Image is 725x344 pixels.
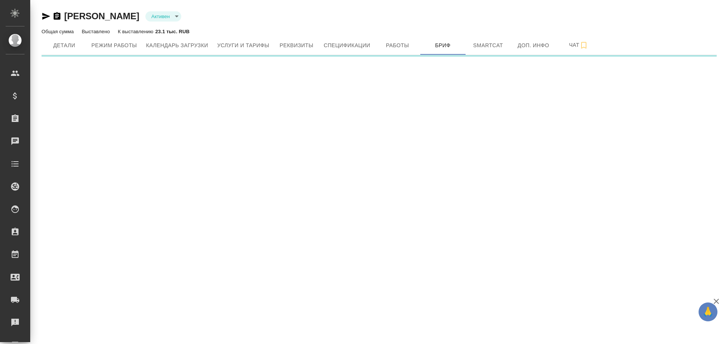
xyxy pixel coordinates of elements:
[278,41,315,50] span: Реквизиты
[515,41,552,50] span: Доп. инфо
[52,12,62,21] button: Скопировать ссылку
[82,29,112,34] p: Выставлено
[46,41,82,50] span: Детали
[470,41,506,50] span: Smartcat
[146,41,208,50] span: Календарь загрузки
[42,29,76,34] p: Общая сумма
[149,13,172,20] button: Активен
[702,304,714,320] span: 🙏
[145,11,181,22] div: Активен
[91,41,137,50] span: Режим работы
[324,41,370,50] span: Спецификации
[425,41,461,50] span: Бриф
[155,29,190,34] p: 23.1 тыс. RUB
[699,302,717,321] button: 🙏
[118,29,155,34] p: К выставлению
[217,41,269,50] span: Услуги и тарифы
[379,41,416,50] span: Работы
[42,12,51,21] button: Скопировать ссылку для ЯМессенджера
[579,41,588,50] svg: Подписаться
[64,11,139,21] a: [PERSON_NAME]
[561,40,597,50] span: Чат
